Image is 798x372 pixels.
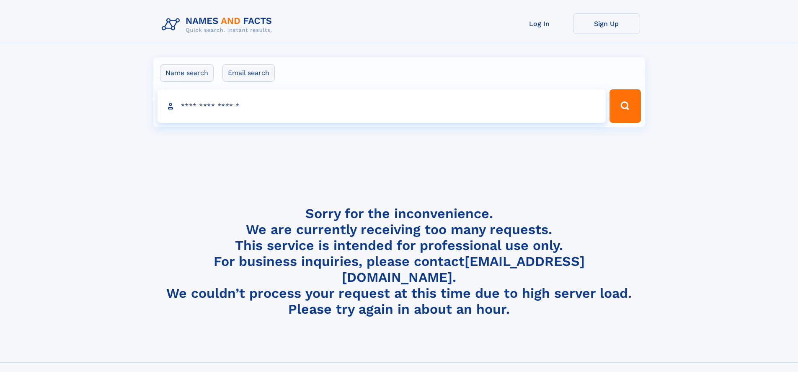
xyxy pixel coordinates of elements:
[609,89,640,123] button: Search Button
[160,64,214,82] label: Name search
[158,89,606,123] input: search input
[222,64,275,82] label: Email search
[342,253,585,285] a: [EMAIL_ADDRESS][DOMAIN_NAME]
[158,13,279,36] img: Logo Names and Facts
[158,206,640,317] h4: Sorry for the inconvenience. We are currently receiving too many requests. This service is intend...
[506,13,573,34] a: Log In
[573,13,640,34] a: Sign Up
